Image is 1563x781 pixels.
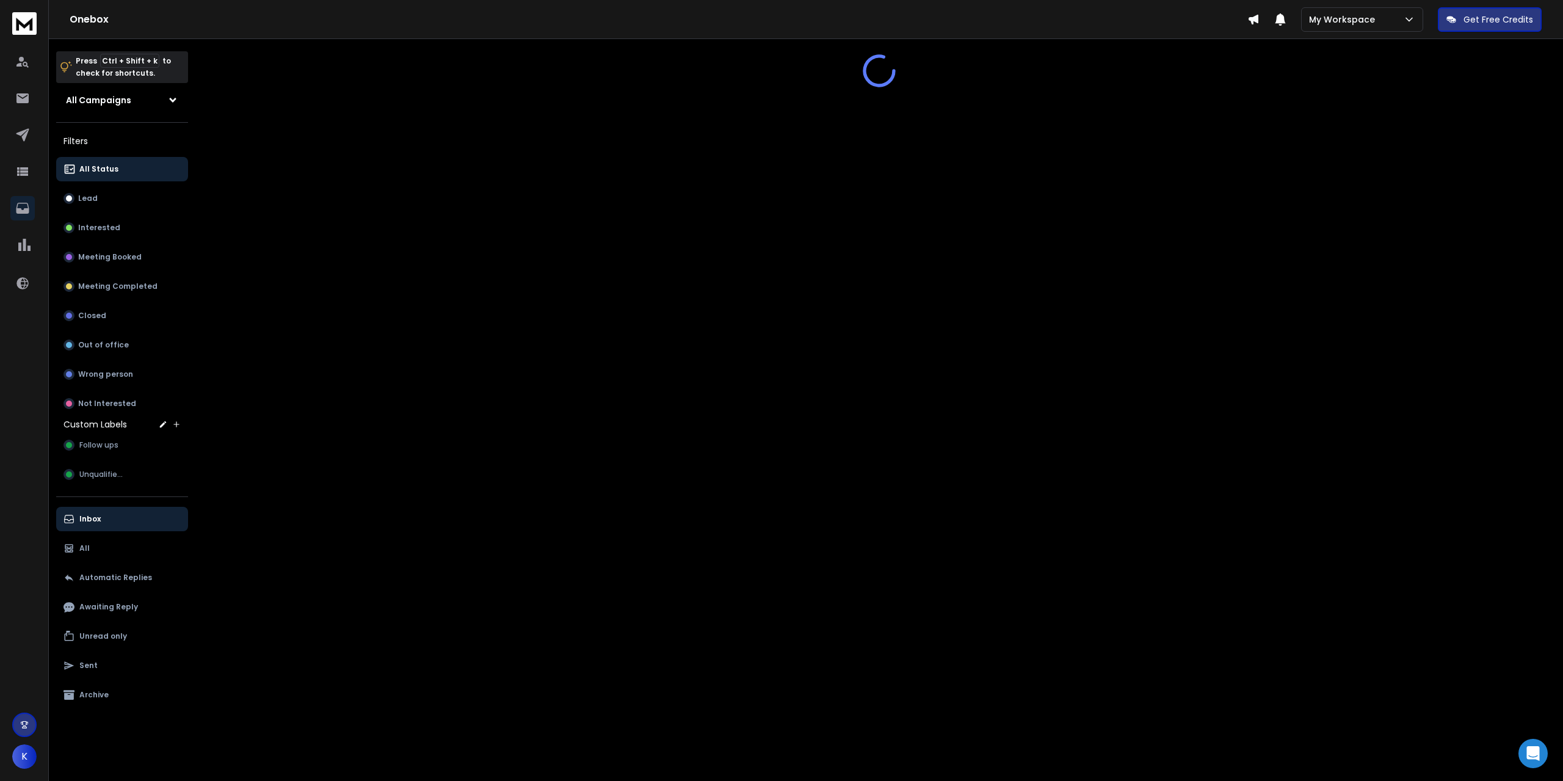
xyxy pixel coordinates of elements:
p: Out of office [78,340,129,350]
p: Inbox [79,514,101,524]
button: Get Free Credits [1438,7,1542,32]
div: Open Intercom Messenger [1518,739,1548,768]
p: Meeting Completed [78,282,158,291]
h1: All Campaigns [66,94,131,106]
p: Meeting Booked [78,252,142,262]
button: Wrong person [56,362,188,387]
p: Awaiting Reply [79,602,138,612]
button: Follow ups [56,433,188,457]
p: Get Free Credits [1463,13,1533,26]
p: Archive [79,690,109,700]
span: Unqualified? [79,470,126,479]
button: K [12,744,37,769]
span: Ctrl + Shift + k [100,54,159,68]
button: Lead [56,186,188,211]
p: All Status [79,164,118,174]
button: All Campaigns [56,88,188,112]
button: Meeting Completed [56,274,188,299]
p: Unread only [79,631,127,641]
button: Inbox [56,507,188,531]
h3: Filters [56,133,188,150]
p: Automatic Replies [79,573,152,583]
p: Wrong person [78,369,133,379]
button: Interested [56,216,188,240]
p: Press to check for shortcuts. [76,55,171,79]
button: Archive [56,683,188,707]
p: All [79,543,90,553]
button: Awaiting Reply [56,595,188,619]
h1: Onebox [70,12,1247,27]
button: Out of office [56,333,188,357]
button: All Status [56,157,188,181]
span: Follow ups [79,440,118,450]
button: Meeting Booked [56,245,188,269]
p: Not Interested [78,399,136,409]
p: My Workspace [1309,13,1380,26]
button: Unqualified? [56,462,188,487]
button: Not Interested [56,391,188,416]
img: logo [12,12,37,35]
p: Lead [78,194,98,203]
p: Closed [78,311,106,321]
p: Interested [78,223,120,233]
button: Closed [56,303,188,328]
button: All [56,536,188,561]
button: Sent [56,653,188,678]
h3: Custom Labels [63,418,127,430]
button: Unread only [56,624,188,648]
p: Sent [79,661,98,670]
button: Automatic Replies [56,565,188,590]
